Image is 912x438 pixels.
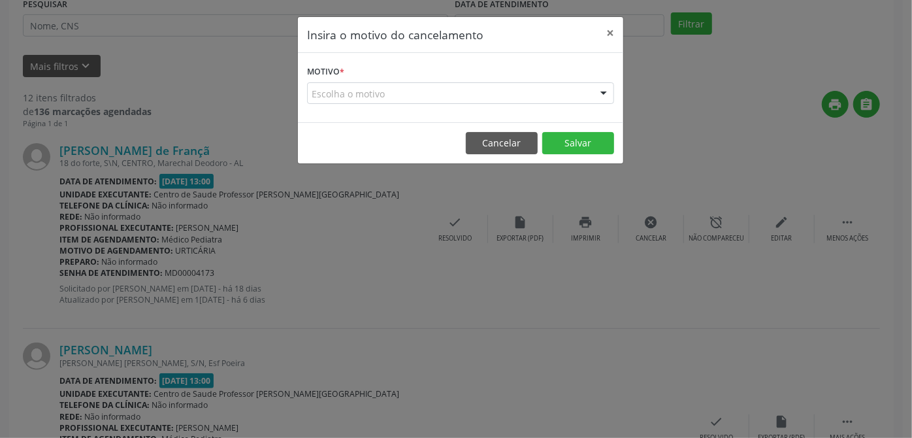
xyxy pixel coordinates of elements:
button: Cancelar [466,132,538,154]
button: Salvar [542,132,614,154]
button: Close [597,17,623,49]
h5: Insira o motivo do cancelamento [307,26,483,43]
span: Escolha o motivo [312,87,385,101]
label: Motivo [307,62,344,82]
